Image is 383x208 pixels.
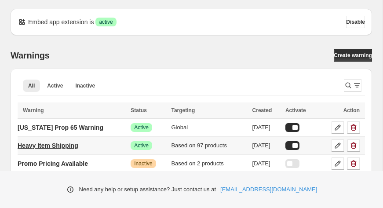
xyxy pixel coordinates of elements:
[11,50,50,61] h2: Warnings
[18,120,103,135] a: [US_STATE] Prop 65 Warning
[99,18,113,26] span: active
[344,79,361,91] button: Search and filter results
[252,159,280,168] div: [DATE]
[252,107,272,113] span: Created
[134,160,152,167] span: Inactive
[28,82,35,89] span: All
[28,18,94,26] p: Embed app extension is
[171,123,247,132] div: Global
[134,142,149,149] span: Active
[171,159,247,168] div: Based on 2 products
[171,141,247,150] div: Based on 97 products
[75,82,95,89] span: Inactive
[252,141,280,150] div: [DATE]
[18,159,88,168] p: Promo Pricing Available
[18,141,78,150] p: Heavy Item Shipping
[171,107,195,113] span: Targeting
[346,18,365,26] span: Disable
[252,123,280,132] div: [DATE]
[343,107,360,113] span: Action
[334,49,372,62] a: Create warning
[18,139,78,153] a: Heavy Item Shipping
[47,82,63,89] span: Active
[134,124,149,131] span: Active
[18,123,103,132] p: [US_STATE] Prop 65 Warning
[220,185,317,194] a: [EMAIL_ADDRESS][DOMAIN_NAME]
[18,157,88,171] a: Promo Pricing Available
[131,107,147,113] span: Status
[346,16,365,28] button: Disable
[285,107,306,113] span: Activate
[23,107,44,113] span: Warning
[334,52,372,59] span: Create warning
